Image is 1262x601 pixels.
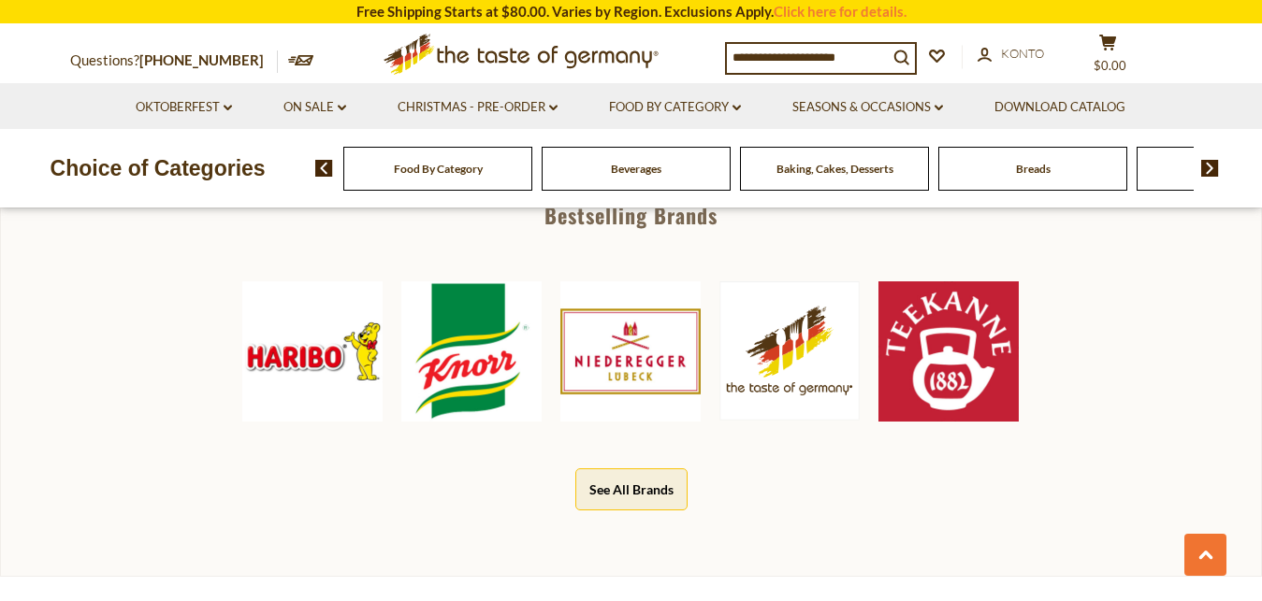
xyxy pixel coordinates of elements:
img: Haribo [242,281,383,422]
a: Click here for details. [774,3,907,20]
img: previous arrow [315,160,333,177]
p: Questions? [70,49,278,73]
a: Christmas - PRE-ORDER [398,97,558,118]
a: Oktoberfest [136,97,232,118]
a: Konto [978,44,1044,64]
a: Seasons & Occasions [792,97,943,118]
button: $0.00 [1081,34,1137,80]
img: Knorr [401,281,542,422]
img: next arrow [1201,160,1219,177]
img: Teekanne [878,281,1019,422]
span: $0.00 [1094,58,1126,73]
a: Breads [1016,162,1051,176]
a: On Sale [283,97,346,118]
a: Download Catalog [994,97,1125,118]
a: Food By Category [394,162,483,176]
img: Niederegger [560,281,701,422]
div: Bestselling Brands [1,205,1261,225]
a: Food By Category [609,97,741,118]
a: [PHONE_NUMBER] [139,51,264,68]
button: See All Brands [575,468,688,510]
span: Konto [1001,46,1044,61]
a: Baking, Cakes, Desserts [776,162,893,176]
a: Beverages [611,162,661,176]
img: The Taste of Germany [719,281,860,421]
